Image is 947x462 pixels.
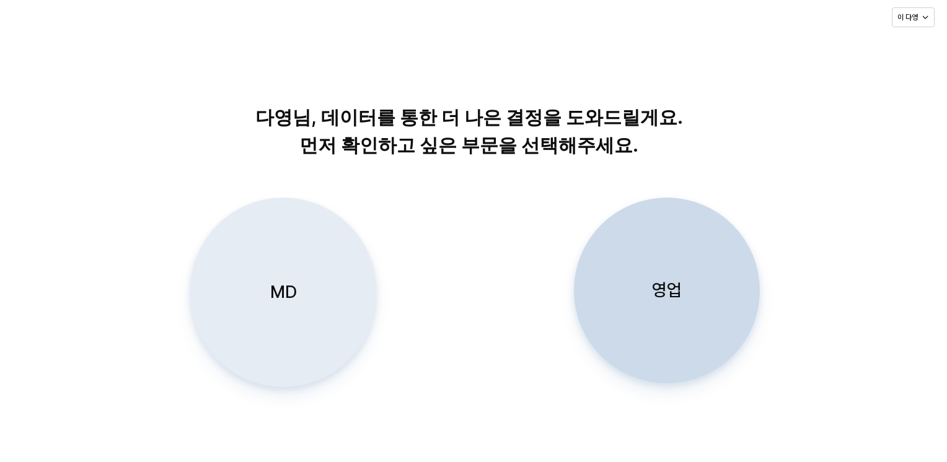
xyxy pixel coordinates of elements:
button: MD [190,198,376,387]
p: MD [270,281,296,303]
p: 이 다영 [897,12,918,22]
p: 다영님, 데이터를 통한 더 나은 결정을 도와드릴게요. 먼저 확인하고 싶은 부문을 선택해주세요. [152,103,785,159]
p: 영업 [652,279,682,302]
button: 이 다영 [892,7,935,27]
button: 영업 [574,198,760,383]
